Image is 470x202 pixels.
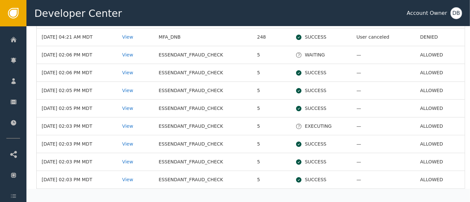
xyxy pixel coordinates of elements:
[352,118,415,135] td: —
[295,105,346,112] div: SUCCESS
[252,100,291,118] td: 5
[352,135,415,153] td: —
[295,34,346,41] div: SUCCESS
[154,118,252,135] td: ESSENDANT_FRAUD_CHECK
[34,6,122,21] span: Developer Center
[37,82,117,100] td: [DATE] 02:05 PM MDT
[37,64,117,82] td: [DATE] 02:06 PM MDT
[352,171,415,189] td: —
[415,28,465,46] td: DENIED
[154,28,252,46] td: MFA_DNB
[295,176,346,183] div: SUCCESS
[154,171,252,189] td: ESSENDANT_FRAUD_CHECK
[295,69,346,76] div: SUCCESS
[122,158,149,165] div: View
[122,87,149,94] div: View
[252,28,291,46] td: 248
[415,153,465,171] td: ALLOWED
[295,123,346,130] div: EXECUTING
[154,135,252,153] td: ESSENDANT_FRAUD_CHECK
[415,46,465,64] td: ALLOWED
[154,64,252,82] td: ESSENDANT_FRAUD_CHECK
[295,51,346,58] div: WAITING
[154,153,252,171] td: ESSENDANT_FRAUD_CHECK
[415,135,465,153] td: ALLOWED
[352,82,415,100] td: —
[252,118,291,135] td: 5
[295,158,346,165] div: SUCCESS
[415,118,465,135] td: ALLOWED
[37,118,117,135] td: [DATE] 02:03 PM MDT
[252,171,291,189] td: 5
[252,135,291,153] td: 5
[122,141,149,148] div: View
[37,100,117,118] td: [DATE] 02:05 PM MDT
[122,123,149,130] div: View
[122,105,149,112] div: View
[415,171,465,189] td: ALLOWED
[352,46,415,64] td: —
[122,69,149,76] div: View
[37,153,117,171] td: [DATE] 02:03 PM MDT
[37,135,117,153] td: [DATE] 02:03 PM MDT
[415,64,465,82] td: ALLOWED
[252,46,291,64] td: 5
[154,100,252,118] td: ESSENDANT_FRAUD_CHECK
[415,82,465,100] td: ALLOWED
[415,100,465,118] td: ALLOWED
[122,51,149,58] div: View
[37,28,117,46] td: [DATE] 04:21 AM MDT
[352,64,415,82] td: —
[352,28,415,46] td: User canceled
[295,141,346,148] div: SUCCESS
[122,176,149,183] div: View
[154,46,252,64] td: ESSENDANT_FRAUD_CHECK
[352,100,415,118] td: —
[37,171,117,189] td: [DATE] 02:03 PM MDT
[154,82,252,100] td: ESSENDANT_FRAUD_CHECK
[122,34,149,41] div: View
[450,7,462,19] button: DB
[252,64,291,82] td: 5
[352,153,415,171] td: —
[407,9,447,17] div: Account Owner
[295,87,346,94] div: SUCCESS
[37,46,117,64] td: [DATE] 02:06 PM MDT
[252,153,291,171] td: 5
[252,82,291,100] td: 5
